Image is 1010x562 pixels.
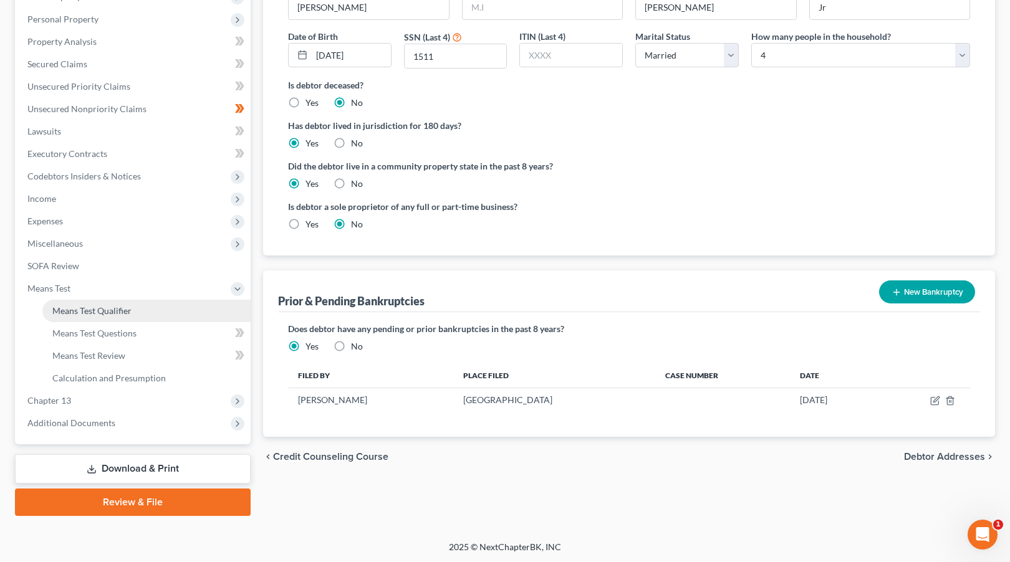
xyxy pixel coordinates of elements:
[15,488,251,516] a: Review & File
[17,98,251,120] a: Unsecured Nonpriority Claims
[263,452,388,462] button: chevron_left Credit Counseling Course
[985,452,995,462] i: chevron_right
[27,216,63,226] span: Expenses
[17,31,251,53] a: Property Analysis
[17,120,251,143] a: Lawsuits
[288,119,970,132] label: Has debtor lived in jurisdiction for 180 days?
[288,79,970,92] label: Is debtor deceased?
[305,218,319,231] label: Yes
[288,363,453,388] th: Filed By
[351,137,363,150] label: No
[17,53,251,75] a: Secured Claims
[519,30,565,43] label: ITIN (Last 4)
[520,44,622,67] input: XXXX
[27,283,70,293] span: Means Test
[288,30,338,43] label: Date of Birth
[635,30,690,43] label: Marital Status
[27,260,79,271] span: SOFA Review
[288,322,970,335] label: Does debtor have any pending or prior bankruptcies in the past 8 years?
[404,31,450,44] label: SSN (Last 4)
[453,363,655,388] th: Place Filed
[351,340,363,353] label: No
[15,454,251,483] a: Download & Print
[52,373,166,383] span: Calculation and Presumption
[27,59,87,69] span: Secured Claims
[27,103,147,114] span: Unsecured Nonpriority Claims
[305,178,319,190] label: Yes
[42,300,251,322] a: Means Test Qualifier
[305,340,319,353] label: Yes
[17,255,251,277] a: SOFA Review
[288,388,453,412] td: [PERSON_NAME]
[42,367,251,389] a: Calculation and Presumption
[790,388,878,412] td: [DATE]
[27,417,115,428] span: Additional Documents
[904,452,995,462] button: Debtor Addresses chevron_right
[993,520,1003,530] span: 1
[288,160,970,173] label: Did the debtor live in a community property state in the past 8 years?
[312,44,391,67] input: MM/DD/YYYY
[42,322,251,345] a: Means Test Questions
[453,388,655,412] td: [GEOGRAPHIC_DATA]
[405,44,507,68] input: XXXX
[351,97,363,109] label: No
[305,97,319,109] label: Yes
[17,75,251,98] a: Unsecured Priority Claims
[751,30,891,43] label: How many people in the household?
[263,452,273,462] i: chevron_left
[27,14,99,24] span: Personal Property
[351,178,363,190] label: No
[17,143,251,165] a: Executory Contracts
[351,218,363,231] label: No
[968,520,998,550] iframe: Intercom live chat
[42,345,251,367] a: Means Test Review
[27,148,107,159] span: Executory Contracts
[27,171,141,181] span: Codebtors Insiders & Notices
[52,305,132,316] span: Means Test Qualifier
[273,452,388,462] span: Credit Counseling Course
[27,395,71,406] span: Chapter 13
[278,293,425,308] div: Prior & Pending Bankruptcies
[27,126,61,136] span: Lawsuits
[305,137,319,150] label: Yes
[27,36,97,47] span: Property Analysis
[52,350,125,361] span: Means Test Review
[52,328,137,338] span: Means Test Questions
[288,200,623,213] label: Is debtor a sole proprietor of any full or part-time business?
[655,363,791,388] th: Case Number
[27,193,56,204] span: Income
[904,452,985,462] span: Debtor Addresses
[27,238,83,249] span: Miscellaneous
[879,280,975,303] button: New Bankruptcy
[27,81,130,92] span: Unsecured Priority Claims
[790,363,878,388] th: Date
